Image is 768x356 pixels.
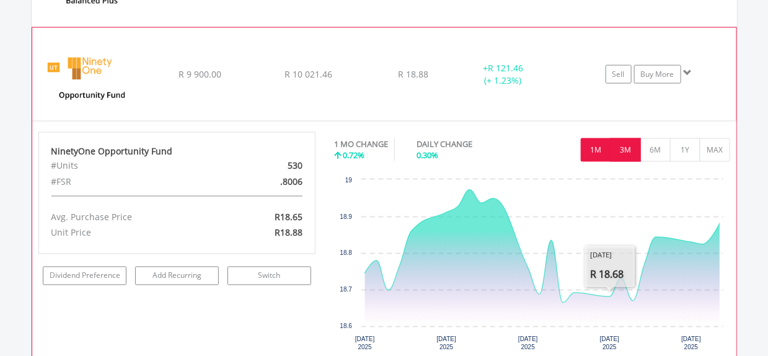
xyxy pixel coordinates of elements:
[275,211,302,223] span: R18.65
[222,174,312,190] div: .8006
[355,336,375,351] text: [DATE] 2025
[518,336,538,351] text: [DATE] 2025
[340,323,353,330] text: 18.6
[334,138,388,150] div: 1 MO CHANGE
[42,225,222,241] div: Unit Price
[222,158,312,174] div: 530
[345,177,353,184] text: 19
[670,138,700,162] button: 1Y
[681,336,701,351] text: [DATE] 2025
[135,267,219,285] a: Add Recurring
[42,209,222,225] div: Avg. Purchase Price
[600,336,620,351] text: [DATE] 2025
[275,227,302,239] span: R18.88
[227,267,311,285] a: Switch
[581,138,611,162] button: 1M
[43,267,126,285] a: Dividend Preference
[285,68,332,80] span: R 10 021.46
[634,65,681,84] a: Buy More
[700,138,730,162] button: MAX
[456,62,549,87] div: + (+ 1.23%)
[640,138,671,162] button: 6M
[399,68,429,80] span: R 18.88
[179,68,221,80] span: R 9 900.00
[51,145,303,158] div: NinetyOne Opportunity Fund
[417,149,438,161] span: 0.30%
[437,336,457,351] text: [DATE] 2025
[38,43,145,118] img: UT.ZA.OPPE.png
[417,138,516,150] div: DAILY CHANGE
[611,138,641,162] button: 3M
[42,174,222,190] div: #FSR
[42,158,222,174] div: #Units
[488,62,523,74] span: R 121.46
[606,65,632,84] a: Sell
[340,213,353,220] text: 18.9
[340,287,353,293] text: 18.7
[343,149,364,161] span: 0.72%
[340,250,353,257] text: 18.8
